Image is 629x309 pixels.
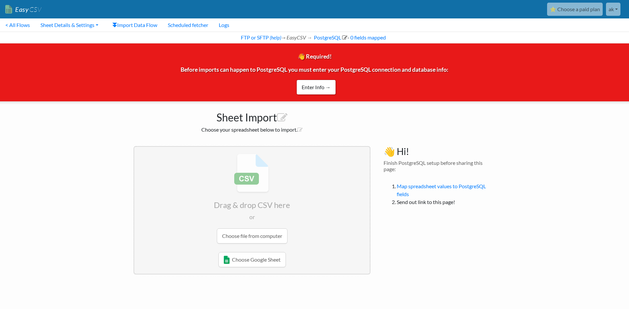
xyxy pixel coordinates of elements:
[384,146,495,157] h3: 👋 Hi!
[35,18,104,32] a: Sheet Details & Settings
[29,5,41,13] span: CSV
[296,80,336,95] a: Enter Info →
[384,160,495,172] h4: Finish PostgreSQL setup before sharing this page:
[134,126,370,133] h2: Choose your spreadsheet below to import.
[397,183,486,197] a: Map spreadsheet values to PostgreSQL fields
[606,3,620,16] a: ak
[107,18,163,32] a: Import Data Flow
[349,34,386,40] a: 0 fields mapped
[214,18,235,32] a: Logs
[218,252,286,267] a: Choose Google Sheet
[181,53,448,89] span: 👋 Required! Before imports can happen to PostgreSQL you must enter your PostgreSQL connection and...
[270,35,281,40] a: (help)
[134,108,370,124] h1: Sheet Import
[5,3,41,16] a: EasyCSV
[240,34,269,40] a: FTP or SFTP
[547,3,603,16] a: ⭐ Choose a paid plan
[287,34,312,40] i: EasyCSV →
[163,18,214,32] a: Scheduled fetcher
[397,198,495,206] li: Send out link to this page!
[313,34,347,40] a: PostgreSQL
